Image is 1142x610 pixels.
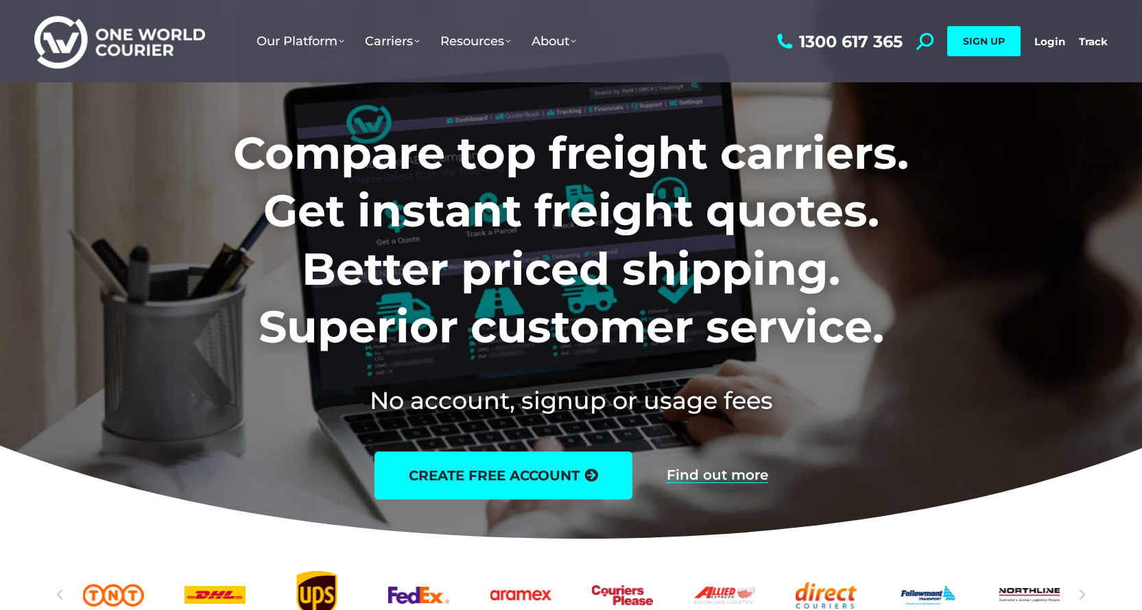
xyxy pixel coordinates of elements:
a: Find out more [667,468,768,483]
h2: No account, signup or usage fees [143,384,999,417]
a: create free account [374,451,632,500]
a: Login [1034,35,1065,48]
a: Resources [430,20,521,62]
a: SIGN UP [947,26,1021,56]
a: Track [1079,35,1108,48]
span: Carriers [365,34,420,49]
a: Carriers [355,20,430,62]
span: SIGN UP [963,35,1005,47]
span: Our Platform [257,34,344,49]
a: 1300 617 365 [774,33,903,50]
h1: Compare top freight carriers. Get instant freight quotes. Better priced shipping. Superior custom... [143,124,999,356]
img: One World Courier [34,14,205,69]
a: About [521,20,586,62]
span: Resources [440,34,511,49]
a: Our Platform [246,20,355,62]
span: About [532,34,576,49]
